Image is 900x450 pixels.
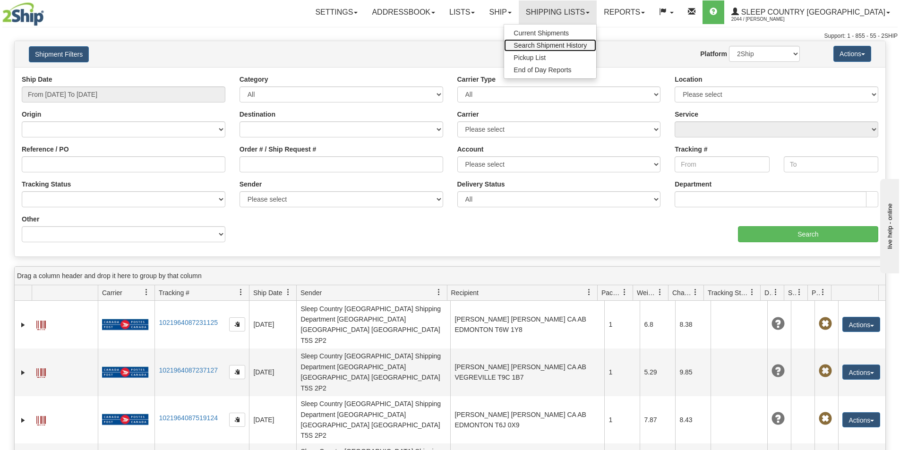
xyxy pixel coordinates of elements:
[22,75,52,84] label: Ship Date
[296,348,450,396] td: Sleep Country [GEOGRAPHIC_DATA] Shipping Department [GEOGRAPHIC_DATA] [GEOGRAPHIC_DATA] [GEOGRAPH...
[240,110,275,119] label: Destination
[29,46,89,62] button: Shipment Filters
[102,366,148,378] img: 20 - Canada Post
[771,317,785,331] span: Unknown
[504,39,596,51] a: Search Shipment History
[159,319,218,326] a: 1021964087231125
[7,8,87,15] div: live help - online
[617,284,633,300] a: Packages filter column settings
[637,288,657,297] span: Weight
[842,365,880,380] button: Actions
[731,15,802,24] span: 2044 / [PERSON_NAME]
[300,288,322,297] span: Sender
[36,364,46,379] a: Label
[675,396,711,444] td: 8.43
[451,288,479,297] span: Recipient
[791,284,807,300] a: Shipment Issues filter column settings
[18,320,28,330] a: Expand
[812,288,820,297] span: Pickup Status
[431,284,447,300] a: Sender filter column settings
[764,288,772,297] span: Delivery Status
[15,267,885,285] div: grid grouping header
[36,412,46,427] a: Label
[2,2,44,26] img: logo2044.jpg
[102,414,148,425] img: 20 - Canada Post
[22,110,41,119] label: Origin
[2,32,898,40] div: Support: 1 - 855 - 55 - 2SHIP
[457,75,496,84] label: Carrier Type
[457,110,479,119] label: Carrier
[819,412,832,425] span: Pickup Not Assigned
[442,0,482,24] a: Lists
[842,317,880,332] button: Actions
[675,156,769,172] input: From
[457,179,505,189] label: Delivery Status
[604,301,640,348] td: 1
[457,144,484,154] label: Account
[504,27,596,39] a: Current Shipments
[249,348,296,396] td: [DATE]
[240,75,268,84] label: Category
[640,301,675,348] td: 6.8
[652,284,668,300] a: Weight filter column settings
[724,0,897,24] a: Sleep Country [GEOGRAPHIC_DATA] 2044 / [PERSON_NAME]
[504,64,596,76] a: End of Day Reports
[450,348,604,396] td: [PERSON_NAME] [PERSON_NAME] CA AB VEGREVILLE T9C 1B7
[815,284,831,300] a: Pickup Status filter column settings
[22,144,69,154] label: Reference / PO
[819,317,832,331] span: Pickup Not Assigned
[672,288,692,297] span: Charge
[514,29,569,37] span: Current Shipments
[22,179,71,189] label: Tracking Status
[640,396,675,444] td: 7.87
[687,284,703,300] a: Charge filter column settings
[253,288,282,297] span: Ship Date
[601,288,621,297] span: Packages
[833,46,871,62] button: Actions
[296,396,450,444] td: Sleep Country [GEOGRAPHIC_DATA] Shipping Department [GEOGRAPHIC_DATA] [GEOGRAPHIC_DATA] [GEOGRAPH...
[450,396,604,444] td: [PERSON_NAME] [PERSON_NAME] CA AB EDMONTON T6J 0X9
[675,348,711,396] td: 9.85
[788,288,796,297] span: Shipment Issues
[675,179,711,189] label: Department
[240,144,317,154] label: Order # / Ship Request #
[675,110,698,119] label: Service
[744,284,760,300] a: Tracking Status filter column settings
[249,301,296,348] td: [DATE]
[519,0,597,24] a: Shipping lists
[514,42,587,49] span: Search Shipment History
[482,0,518,24] a: Ship
[36,316,46,331] a: Label
[229,413,245,427] button: Copy to clipboard
[18,416,28,425] a: Expand
[675,144,707,154] label: Tracking #
[240,179,262,189] label: Sender
[365,0,442,24] a: Addressbook
[842,412,880,427] button: Actions
[768,284,784,300] a: Delivery Status filter column settings
[233,284,249,300] a: Tracking # filter column settings
[159,288,189,297] span: Tracking #
[739,8,885,16] span: Sleep Country [GEOGRAPHIC_DATA]
[604,348,640,396] td: 1
[675,301,711,348] td: 8.38
[450,301,604,348] td: [PERSON_NAME] [PERSON_NAME] CA AB EDMONTON T6W 1Y8
[102,288,122,297] span: Carrier
[138,284,154,300] a: Carrier filter column settings
[229,317,245,331] button: Copy to clipboard
[738,226,878,242] input: Search
[784,156,878,172] input: To
[819,365,832,378] span: Pickup Not Assigned
[296,301,450,348] td: Sleep Country [GEOGRAPHIC_DATA] Shipping Department [GEOGRAPHIC_DATA] [GEOGRAPHIC_DATA] [GEOGRAPH...
[102,319,148,331] img: 20 - Canada Post
[159,414,218,422] a: 1021964087519124
[597,0,652,24] a: Reports
[581,284,597,300] a: Recipient filter column settings
[159,366,218,374] a: 1021964087237127
[514,66,571,74] span: End of Day Reports
[640,348,675,396] td: 5.29
[604,396,640,444] td: 1
[504,51,596,64] a: Pickup List
[878,177,899,273] iframe: chat widget
[675,75,702,84] label: Location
